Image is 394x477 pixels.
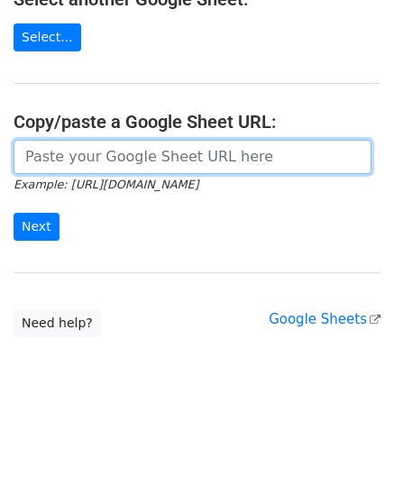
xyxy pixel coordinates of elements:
iframe: Chat Widget [304,390,394,477]
input: Paste your Google Sheet URL here [14,140,371,174]
small: Example: [URL][DOMAIN_NAME] [14,178,198,191]
a: Google Sheets [269,311,380,327]
a: Select... [14,23,81,51]
h4: Copy/paste a Google Sheet URL: [14,111,380,133]
input: Next [14,213,60,241]
a: Need help? [14,309,101,337]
